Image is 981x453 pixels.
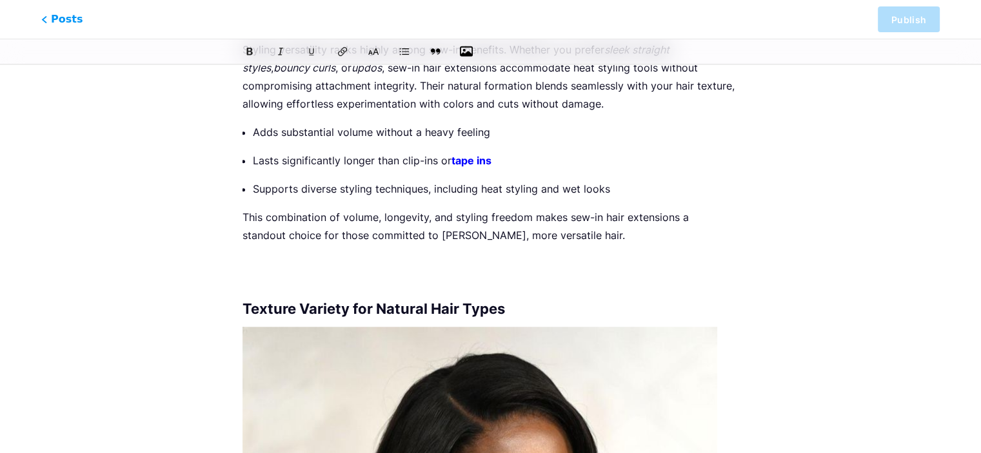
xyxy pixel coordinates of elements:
[451,154,491,167] a: tape ins
[253,151,738,169] p: Lasts significantly longer than clip-ins or
[891,14,926,25] span: Publish
[41,12,83,27] span: Posts
[243,41,738,113] p: Styling versatility ranks highly among sew-in benefits. Whether you prefer , , or , sew-in hair e...
[352,61,382,74] em: updos
[878,6,940,32] button: Publish
[253,180,738,198] p: Supports diverse styling techniques, including heat styling and wet looks
[243,301,738,316] h2: Texture Variety for Natural Hair Types
[243,43,672,74] em: sleek straight styles
[273,61,335,74] em: bouncy curls
[243,208,738,244] p: This combination of volume, longevity, and styling freedom makes sew-in hair extensions a standou...
[253,123,738,141] p: Adds substantial volume without a heavy feeling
